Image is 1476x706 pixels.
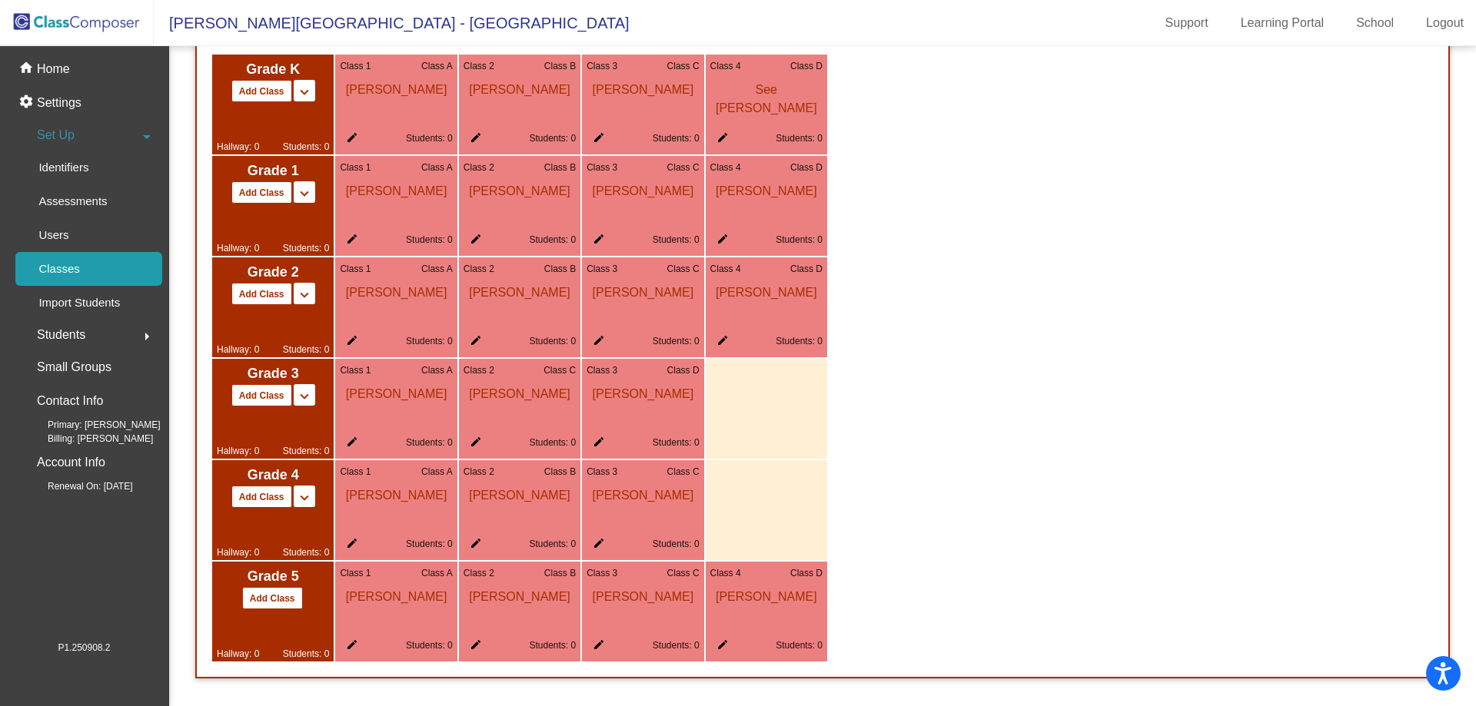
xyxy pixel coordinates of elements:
[217,140,259,154] span: Hallway: 0
[587,334,605,353] mat-icon: edit
[406,640,453,651] a: Students: 0
[340,262,371,276] span: Class 1
[37,452,105,473] p: Account Info
[38,192,107,210] p: Assessments
[529,234,576,245] a: Students: 0
[710,276,823,302] span: [PERSON_NAME]
[283,444,330,458] span: Students: 0
[295,184,314,203] mat-icon: keyboard_arrow_down
[667,59,700,73] span: Class C
[464,537,482,555] mat-icon: edit
[587,276,699,302] span: [PERSON_NAME]
[295,489,314,507] mat-icon: keyboard_arrow_down
[138,327,156,346] mat-icon: arrow_right
[231,80,292,102] button: Add Class
[667,363,700,377] span: Class D
[710,233,729,251] mat-icon: edit
[295,286,314,304] mat-icon: keyboard_arrow_down
[1153,11,1221,35] a: Support
[340,363,371,377] span: Class 1
[790,161,823,174] span: Class D
[37,356,111,378] p: Small Groups
[406,234,453,245] a: Students: 0
[464,262,494,276] span: Class 2
[653,640,700,651] a: Students: 0
[790,566,823,580] span: Class D
[710,334,729,353] mat-icon: edit
[587,566,617,580] span: Class 3
[464,73,576,99] span: [PERSON_NAME]
[217,545,259,559] span: Hallway: 0
[340,377,452,403] span: [PERSON_NAME]
[340,59,371,73] span: Class 1
[653,437,700,448] a: Students: 0
[18,94,37,112] mat-icon: settings
[464,174,576,201] span: [PERSON_NAME]
[1228,11,1337,35] a: Learning Portal
[340,73,452,99] span: [PERSON_NAME]
[421,262,453,276] span: Class A
[587,59,617,73] span: Class 3
[544,566,576,580] span: Class B
[283,545,330,559] span: Students: 0
[653,133,700,144] a: Students: 0
[790,59,823,73] span: Class D
[217,363,329,384] span: Grade 3
[340,334,358,353] mat-icon: edit
[421,161,453,174] span: Class A
[217,59,329,80] span: Grade K
[464,334,482,353] mat-icon: edit
[231,181,292,204] button: Add Class
[710,59,741,73] span: Class 4
[18,60,37,78] mat-icon: home
[544,465,576,479] span: Class B
[544,161,576,174] span: Class B
[667,566,700,580] span: Class C
[283,343,330,356] span: Students: 0
[710,73,823,118] span: See [PERSON_NAME]
[790,262,823,276] span: Class D
[464,377,576,403] span: [PERSON_NAME]
[464,436,482,454] mat-icon: edit
[464,638,482,657] mat-icon: edit
[710,262,741,276] span: Class 4
[38,158,88,177] p: Identifiers
[421,566,453,580] span: Class A
[587,174,699,201] span: [PERSON_NAME]
[464,566,494,580] span: Class 2
[587,479,699,505] span: [PERSON_NAME]
[217,161,329,181] span: Grade 1
[587,436,605,454] mat-icon: edit
[23,432,153,446] span: Billing: [PERSON_NAME]
[406,336,453,346] a: Students: 0
[231,486,292,508] button: Add Class
[587,537,605,555] mat-icon: edit
[242,587,303,609] button: Add Class
[231,384,292,406] button: Add Class
[1414,11,1476,35] a: Logout
[529,336,576,346] a: Students: 0
[283,241,330,255] span: Students: 0
[710,566,741,580] span: Class 4
[464,161,494,174] span: Class 2
[217,566,329,587] span: Grade 5
[340,161,371,174] span: Class 1
[340,131,358,150] mat-icon: edit
[231,283,292,305] button: Add Class
[544,59,576,73] span: Class B
[464,131,482,150] mat-icon: edit
[544,262,576,276] span: Class B
[37,390,103,412] p: Contact Info
[37,60,70,78] p: Home
[667,465,700,479] span: Class C
[217,647,259,661] span: Hallway: 0
[710,131,729,150] mat-icon: edit
[710,161,741,174] span: Class 4
[529,437,576,448] a: Students: 0
[421,59,453,73] span: Class A
[710,638,729,657] mat-icon: edit
[587,363,617,377] span: Class 3
[340,465,371,479] span: Class 1
[587,161,617,174] span: Class 3
[464,363,494,377] span: Class 2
